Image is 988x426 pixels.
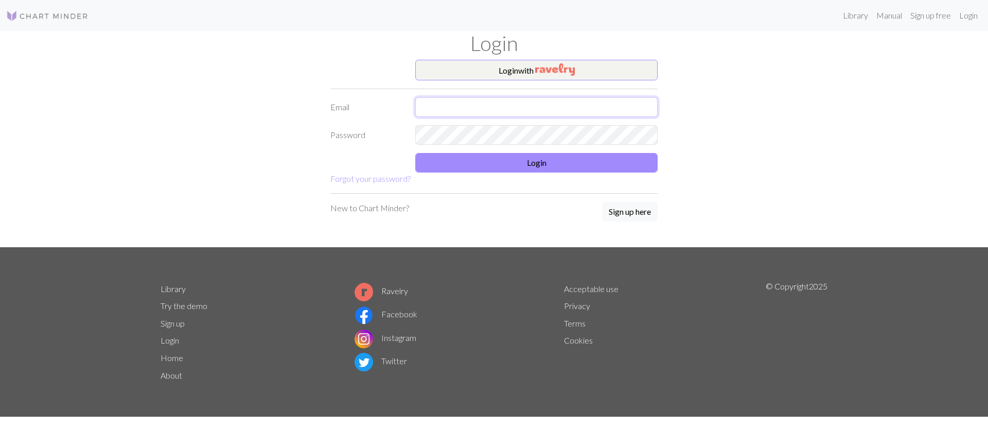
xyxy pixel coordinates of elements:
a: Sign up free [906,5,955,26]
button: Login [415,153,658,173]
p: New to Chart Minder? [330,202,409,214]
a: Login [955,5,982,26]
a: Library [161,284,186,294]
a: Ravelry [355,286,408,296]
a: Try the demo [161,301,207,311]
img: Instagram logo [355,330,373,348]
img: Logo [6,10,89,22]
a: Privacy [564,301,590,311]
a: Sign up here [602,202,658,223]
h1: Login [154,31,834,56]
a: Login [161,335,179,345]
a: Acceptable use [564,284,619,294]
img: Ravelry [535,63,575,76]
a: Library [839,5,872,26]
img: Ravelry logo [355,283,373,301]
p: © Copyright 2025 [766,280,827,384]
a: About [161,370,182,380]
label: Email [324,97,409,117]
img: Twitter logo [355,353,373,371]
a: Terms [564,318,586,328]
a: Home [161,353,183,363]
a: Instagram [355,333,416,343]
a: Twitter [355,356,407,366]
a: Facebook [355,309,417,319]
a: Cookies [564,335,593,345]
img: Facebook logo [355,306,373,325]
button: Loginwith [415,60,658,80]
button: Sign up here [602,202,658,221]
a: Sign up [161,318,185,328]
a: Manual [872,5,906,26]
a: Forgot your password? [330,174,411,183]
label: Password [324,125,409,145]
